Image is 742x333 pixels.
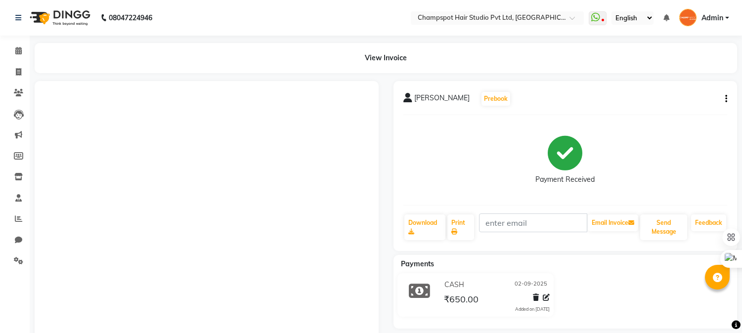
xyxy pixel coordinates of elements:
input: enter email [479,213,587,232]
img: logo [25,4,93,32]
button: Prebook [481,92,510,106]
a: Print [447,214,474,240]
img: Admin [679,9,697,26]
iframe: chat widget [700,293,732,323]
span: ₹650.00 [444,293,479,307]
span: Admin [701,13,723,23]
div: Payment Received [535,174,595,185]
span: [PERSON_NAME] [414,93,470,107]
button: Send Message [640,214,687,240]
span: Payments [401,259,434,268]
a: Download [404,214,445,240]
a: Feedback [691,214,726,231]
b: 08047224946 [109,4,152,32]
span: CASH [444,280,464,290]
span: 02-09-2025 [515,280,547,290]
div: Added on [DATE] [515,306,550,313]
div: View Invoice [35,43,737,73]
button: Email Invoice [588,214,638,231]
